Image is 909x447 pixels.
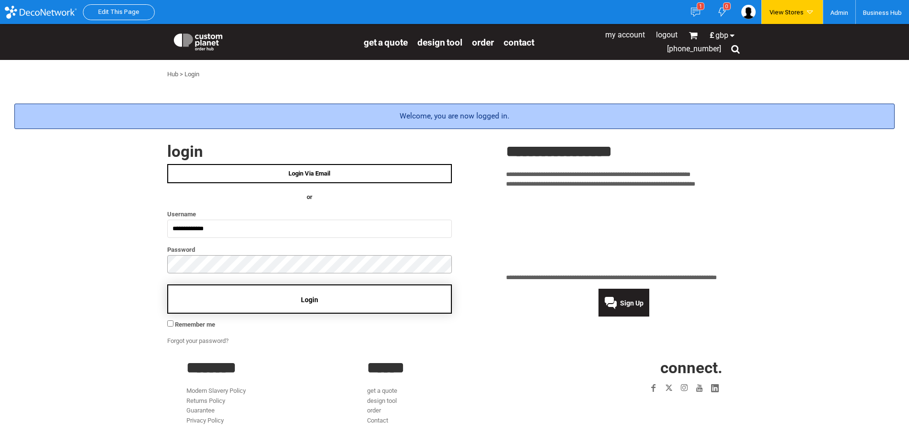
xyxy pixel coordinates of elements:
[167,26,359,55] a: Custom Planet
[715,32,728,39] span: GBP
[186,407,215,414] a: Guarantee
[504,36,534,47] a: Contact
[167,320,173,327] input: Remember me
[620,299,644,307] span: Sign Up
[167,164,452,183] a: Login Via Email
[364,37,408,48] span: get a quote
[167,143,452,159] h2: Login
[186,417,224,424] a: Privacy Policy
[697,2,704,10] div: 1
[710,32,715,39] span: £
[167,71,178,78] a: Hub
[167,337,229,344] a: Forgot your password?
[506,195,742,267] iframe: Customer reviews powered by Trustpilot
[605,30,645,39] a: My Account
[367,397,397,404] a: design tool
[98,8,139,15] a: Edit This Page
[590,401,723,413] iframe: Customer reviews powered by Trustpilot
[472,36,494,47] a: order
[186,397,225,404] a: Returns Policy
[367,407,381,414] a: order
[186,387,246,394] a: Modern Slavery Policy
[184,70,199,80] div: Login
[172,31,224,50] img: Custom Planet
[548,360,723,376] h2: CONNECT.
[367,387,397,394] a: get a quote
[417,37,462,48] span: design tool
[667,44,721,53] span: [PHONE_NUMBER]
[14,104,895,129] div: Welcome, you are now logged in.
[417,36,462,47] a: design tool
[288,170,330,177] span: Login Via Email
[656,30,678,39] a: Logout
[723,2,731,10] div: 0
[175,321,215,328] span: Remember me
[167,192,452,202] h4: OR
[301,296,318,304] span: Login
[180,70,183,80] div: >
[367,417,388,424] a: Contact
[167,244,452,255] label: Password
[472,37,494,48] span: order
[167,209,452,220] label: Username
[504,37,534,48] span: Contact
[364,36,408,47] a: get a quote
